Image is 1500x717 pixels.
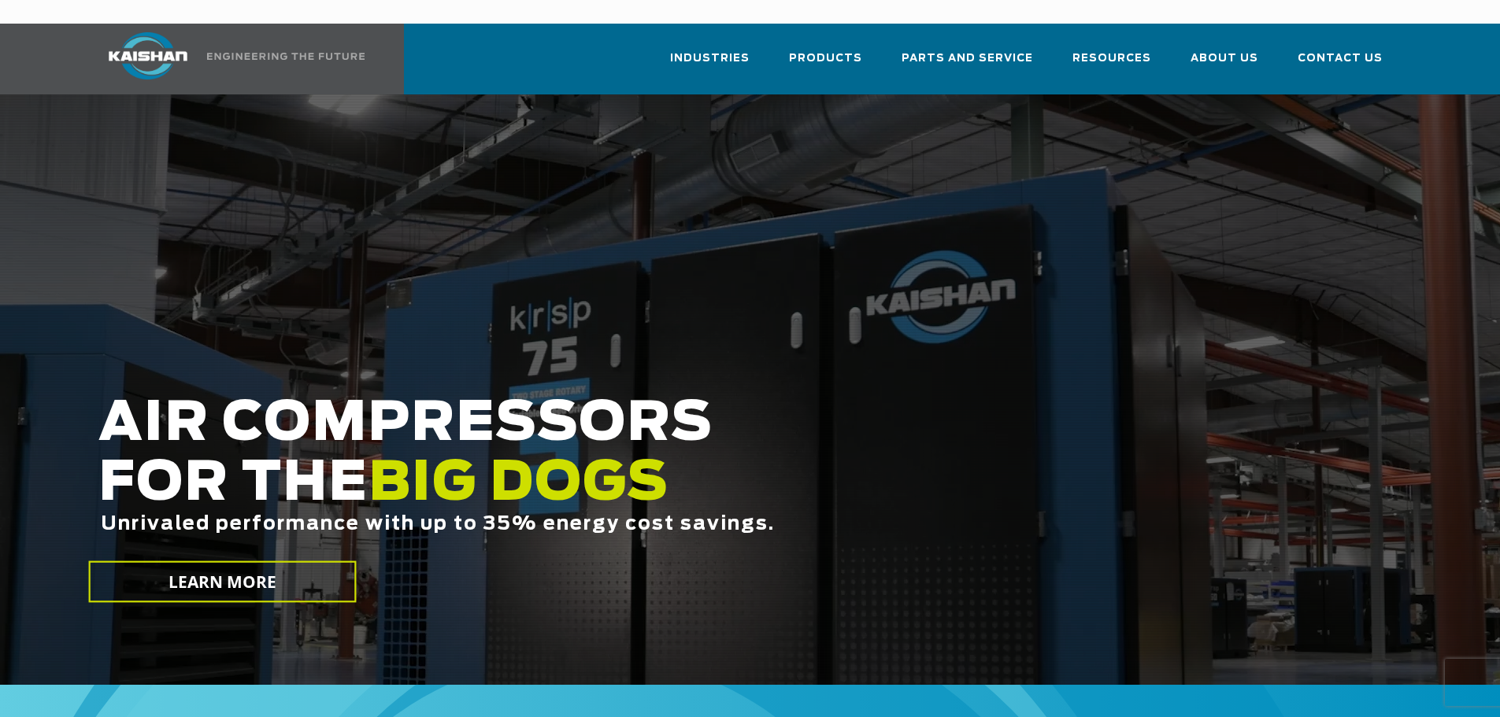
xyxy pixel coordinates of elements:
span: Resources [1072,50,1151,68]
span: Parts and Service [902,50,1033,68]
span: Unrivaled performance with up to 35% energy cost savings. [101,515,775,534]
a: Parts and Service [902,38,1033,91]
a: Resources [1072,38,1151,91]
span: About Us [1191,50,1258,68]
span: Products [789,50,862,68]
span: LEARN MORE [168,571,276,593]
span: BIG DOGS [369,457,669,511]
a: Industries [670,38,750,91]
a: Contact Us [1298,38,1383,91]
span: Contact Us [1298,50,1383,68]
a: About Us [1191,38,1258,91]
img: kaishan logo [89,32,207,79]
h2: AIR COMPRESSORS FOR THE [98,394,1182,584]
a: LEARN MORE [88,561,356,603]
a: Products [789,38,862,91]
img: Engineering the future [207,53,365,60]
span: Industries [670,50,750,68]
a: Kaishan USA [89,24,368,94]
